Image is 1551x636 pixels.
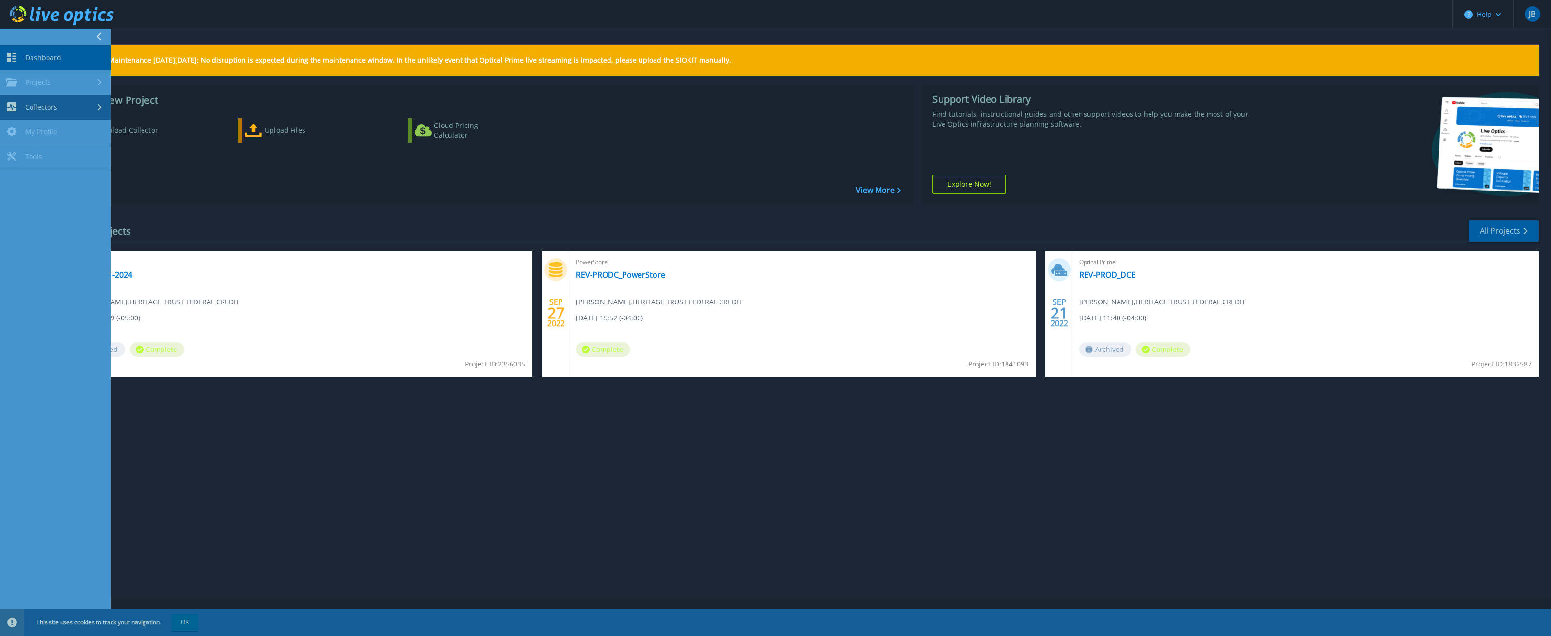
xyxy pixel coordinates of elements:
span: Complete [1136,342,1190,357]
p: Scheduled Maintenance [DATE][DATE]: No disruption is expected during the maintenance window. In t... [72,56,731,64]
div: SEP 2022 [1050,295,1069,331]
span: Archived [1079,342,1131,357]
a: Explore Now! [932,175,1006,194]
div: Download Collector [94,121,171,140]
a: View More [856,186,901,195]
span: Collectors [25,103,57,111]
a: Upload Files [238,118,346,143]
span: JB [1529,10,1535,18]
span: [PERSON_NAME] , HERITAGE TRUST FEDERAL CREDIT [576,297,742,307]
button: OK [171,614,198,631]
span: [DATE] 15:52 (-04:00) [576,313,643,323]
a: Download Collector [69,118,177,143]
span: 21 [1051,309,1068,317]
a: REV-PRODC_PowerStore [576,270,665,280]
span: 27 [547,309,565,317]
a: Cloud Pricing Calculator [408,118,516,143]
span: Project ID: 1832587 [1471,359,1532,369]
span: Complete [576,342,630,357]
div: Cloud Pricing Calculator [434,121,512,140]
div: SEP 2022 [547,295,565,331]
div: Find tutorials, instructional guides and other support videos to help you make the most of your L... [932,110,1253,129]
div: Upload Files [265,121,342,140]
span: Project ID: 2356035 [465,359,525,369]
span: Optical Prime [1079,257,1533,268]
span: [PERSON_NAME] , HERITAGE TRUST FEDERAL CREDIT [73,297,240,307]
a: REVFCU 01-2024 [73,270,132,280]
span: My Profile [25,127,57,136]
span: Project ID: 1841093 [968,359,1028,369]
span: [PERSON_NAME] , HERITAGE TRUST FEDERAL CREDIT [1079,297,1246,307]
a: All Projects [1469,220,1539,242]
span: PowerStore [576,257,1030,268]
span: Projects [25,78,51,87]
a: REV-PROD_DCE [1079,270,1135,280]
span: Complete [130,342,184,357]
h3: Start a New Project [69,95,901,106]
span: Tools [25,152,42,161]
span: Dashboard [25,53,61,62]
div: Support Video Library [932,93,1253,106]
span: [DATE] 11:40 (-04:00) [1079,313,1146,323]
span: Optical Prime [73,257,527,268]
span: This site uses cookies to track your navigation. [27,614,198,631]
